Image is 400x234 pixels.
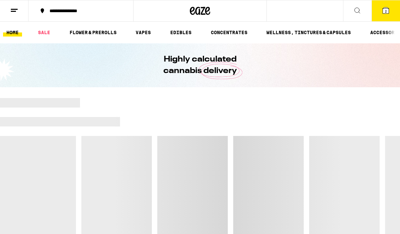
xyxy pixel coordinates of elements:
button: 2 [372,0,400,21]
a: SALE [35,28,54,37]
a: WELLNESS, TINCTURES & CAPSULES [263,28,354,37]
a: VAPES [132,28,154,37]
h1: Highly calculated cannabis delivery [144,54,256,77]
a: CONCENTRATES [207,28,251,37]
span: 2 [385,9,387,13]
a: EDIBLES [167,28,195,37]
a: HOME [3,28,22,37]
a: FLOWER & PREROLLS [66,28,120,37]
